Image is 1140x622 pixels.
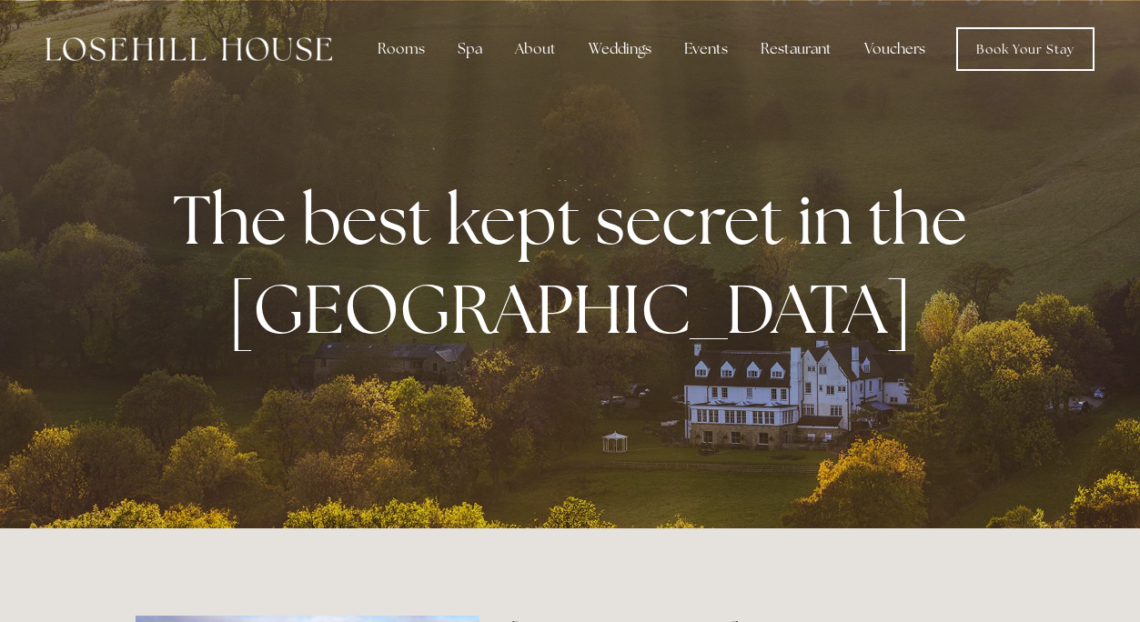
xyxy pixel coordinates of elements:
div: Weddings [574,31,666,67]
img: Losehill House [45,37,332,61]
div: Events [670,31,742,67]
div: About [500,31,570,67]
a: Book Your Stay [956,27,1095,71]
strong: The best kept secret in the [GEOGRAPHIC_DATA] [173,175,982,353]
div: Restaurant [746,31,846,67]
div: Rooms [363,31,439,67]
div: Spa [443,31,497,67]
a: Vouchers [850,31,940,67]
